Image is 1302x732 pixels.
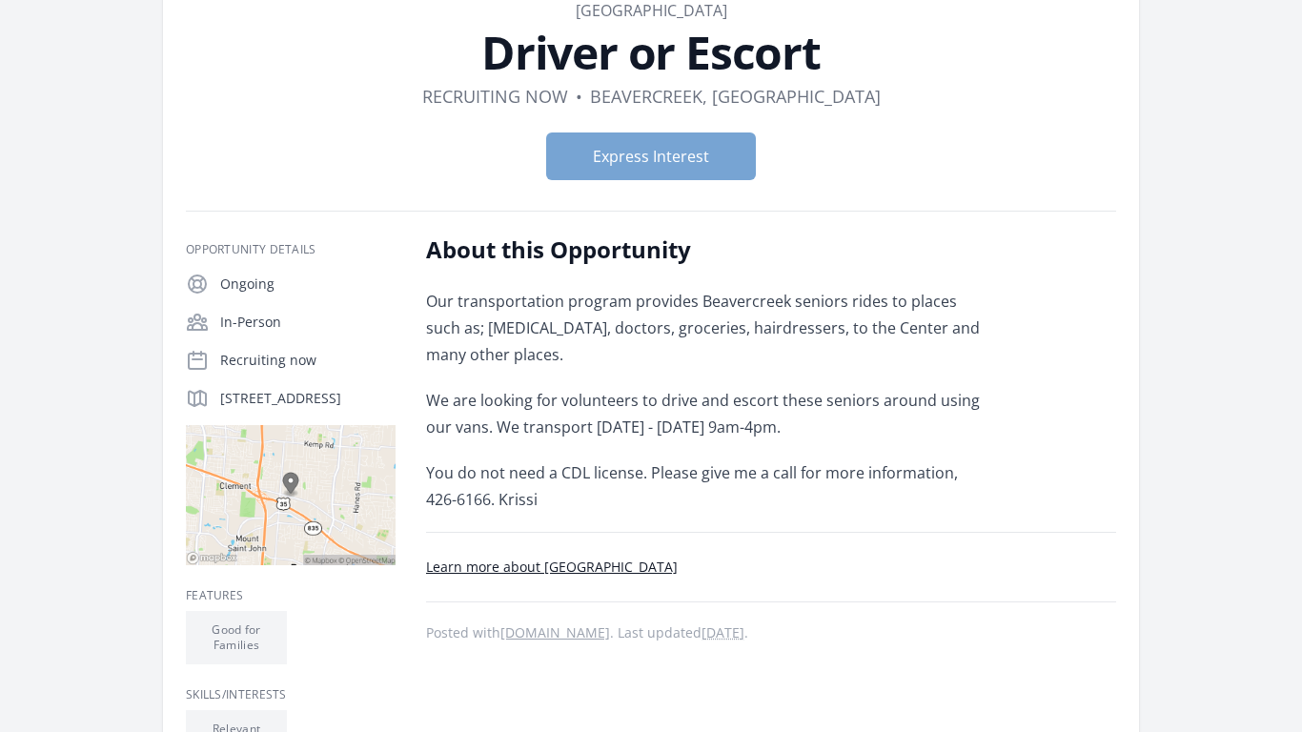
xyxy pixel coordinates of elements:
dd: Beavercreek, [GEOGRAPHIC_DATA] [590,83,881,110]
img: Map [186,425,396,565]
a: Learn more about [GEOGRAPHIC_DATA] [426,558,678,576]
a: [DOMAIN_NAME] [500,623,610,641]
p: In-Person [220,313,396,332]
abbr: Thu, Sep 11, 2025 11:25 AM [702,623,744,641]
li: Good for Families [186,611,287,664]
h2: About this Opportunity [426,234,984,265]
h3: Opportunity Details [186,242,396,257]
div: • [576,83,582,110]
p: Recruiting now [220,351,396,370]
p: We are looking for volunteers to drive and escort these seniors around using our vans. We transpo... [426,387,984,440]
button: Express Interest [546,132,756,180]
p: Posted with . Last updated . [426,625,1116,640]
h3: Skills/Interests [186,687,396,702]
h1: Driver or Escort [186,30,1116,75]
dd: Recruiting now [422,83,568,110]
h3: Features [186,588,396,603]
p: Our transportation program provides Beavercreek seniors rides to places such as; [MEDICAL_DATA], ... [426,288,984,368]
p: Ongoing [220,274,396,294]
p: You do not need a CDL license. Please give me a call for more information, 426-6166. Krissi [426,459,984,513]
p: [STREET_ADDRESS] [220,389,396,408]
